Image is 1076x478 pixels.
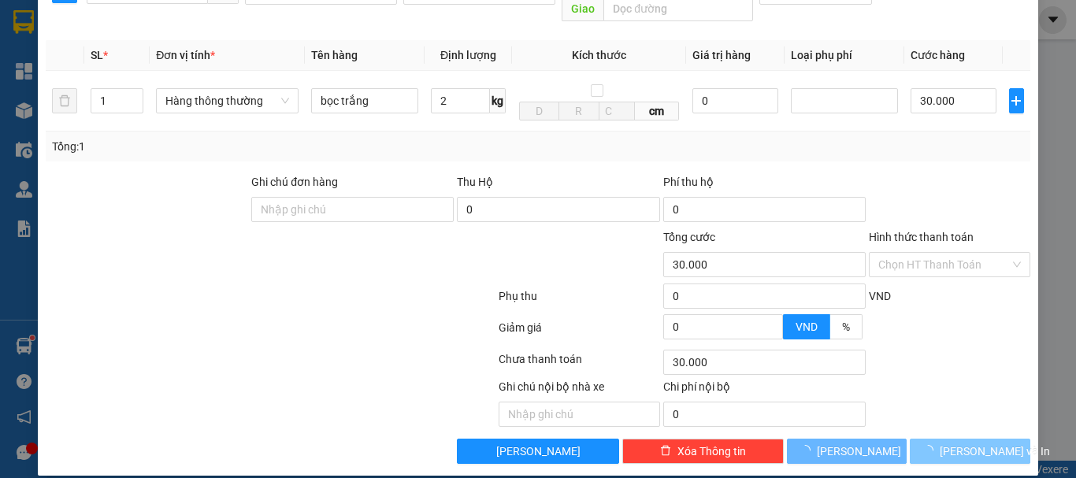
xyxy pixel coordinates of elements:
button: [PERSON_NAME] [457,439,618,464]
img: logo [28,24,102,98]
input: Ghi chú đơn hàng [251,197,454,222]
label: Ghi chú đơn hàng [251,176,338,188]
button: delete [52,88,77,113]
input: VD: Bàn, Ghế [311,88,418,113]
span: % [842,321,850,333]
span: delete [660,445,671,458]
span: loading [800,445,817,456]
div: Ghi chú nội bộ nhà xe [499,378,660,402]
span: Website [208,83,245,95]
div: Phụ thu [497,287,662,315]
span: cm [635,102,680,120]
span: Xóa Thông tin [677,443,746,460]
span: VND [796,321,818,333]
th: Loại phụ phí [785,40,904,71]
span: Cước hàng [911,49,965,61]
span: Hàng thông thường [165,89,289,113]
div: Tổng: 1 [52,138,417,155]
span: plus [1010,94,1023,107]
span: [PERSON_NAME] và In [940,443,1050,460]
strong: PHIẾU GỬI HÀNG [214,46,342,63]
button: [PERSON_NAME] và In [910,439,1030,464]
span: VND [869,290,891,302]
span: Tên hàng [311,49,358,61]
input: R [558,102,599,120]
div: Chi phí nội bộ [663,378,866,402]
span: loading [922,445,940,456]
strong: : [DOMAIN_NAME] [208,81,347,96]
span: Tổng cước [663,231,715,243]
strong: Hotline : 0889 23 23 23 [226,66,328,78]
span: Kích thước [572,49,626,61]
div: Giảm giá [497,319,662,346]
button: deleteXóa Thông tin [622,439,784,464]
button: [PERSON_NAME] [787,439,907,464]
button: plus [1009,88,1024,113]
label: Hình thức thanh toán [869,231,974,243]
div: Phí thu hộ [663,173,866,197]
input: D [519,102,559,120]
div: Chưa thanh toán [497,350,662,378]
strong: CÔNG TY TNHH VĨNH QUANG [170,27,384,43]
input: C [599,102,635,120]
span: kg [490,88,506,113]
input: Nhập ghi chú [499,402,660,427]
span: SL [91,49,103,61]
span: [PERSON_NAME] [496,443,581,460]
span: Định lượng [440,49,496,61]
span: Thu Hộ [457,176,493,188]
input: 0 [692,88,778,113]
span: Giá trị hàng [692,49,751,61]
span: Đơn vị tính [156,49,215,61]
span: [PERSON_NAME] [817,443,901,460]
